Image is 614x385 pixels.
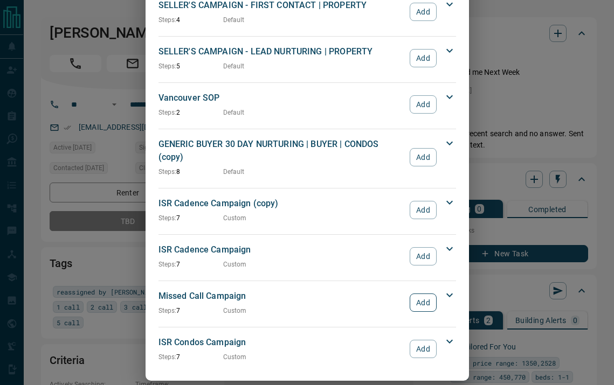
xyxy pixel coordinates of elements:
button: Add [410,201,436,219]
div: Missed Call CampaignSteps:7CustomAdd [158,288,456,318]
p: Default [223,108,245,117]
p: 4 [158,15,223,25]
div: SELLER'S CAMPAIGN - LEAD NURTURING | PROPERTYSteps:5DefaultAdd [158,43,456,73]
button: Add [410,293,436,312]
button: Add [410,148,436,166]
p: 5 [158,61,223,71]
button: Add [410,340,436,358]
p: 7 [158,352,223,362]
p: ISR Cadence Campaign [158,243,405,256]
span: Steps: [158,16,177,24]
span: Steps: [158,214,177,222]
div: ISR Condos CampaignSteps:7CustomAdd [158,334,456,364]
div: ISR Cadence CampaignSteps:7CustomAdd [158,241,456,271]
p: 2 [158,108,223,117]
button: Add [410,247,436,265]
p: SELLER'S CAMPAIGN - LEAD NURTURING | PROPERTY [158,45,405,58]
div: Vancouver SOPSteps:2DefaultAdd [158,89,456,120]
span: Steps: [158,307,177,314]
span: Steps: [158,62,177,70]
p: ISR Cadence Campaign (copy) [158,197,405,210]
span: Steps: [158,353,177,361]
span: Steps: [158,109,177,116]
p: 8 [158,167,223,177]
p: 7 [158,213,223,223]
p: GENERIC BUYER 30 DAY NURTURING | BUYER | CONDOS (copy) [158,138,405,164]
p: Missed Call Campaign [158,290,405,303]
button: Add [410,95,436,114]
button: Add [410,3,436,21]
p: Default [223,15,245,25]
span: Steps: [158,168,177,176]
span: Steps: [158,261,177,268]
p: Custom [223,306,247,316]
p: Custom [223,213,247,223]
p: Custom [223,260,247,269]
p: 7 [158,260,223,269]
p: ISR Condos Campaign [158,336,405,349]
p: Vancouver SOP [158,92,405,104]
p: Custom [223,352,247,362]
p: 7 [158,306,223,316]
div: ISR Cadence Campaign (copy)Steps:7CustomAdd [158,195,456,225]
button: Add [410,49,436,67]
p: Default [223,167,245,177]
p: Default [223,61,245,71]
div: GENERIC BUYER 30 DAY NURTURING | BUYER | CONDOS (copy)Steps:8DefaultAdd [158,136,456,179]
